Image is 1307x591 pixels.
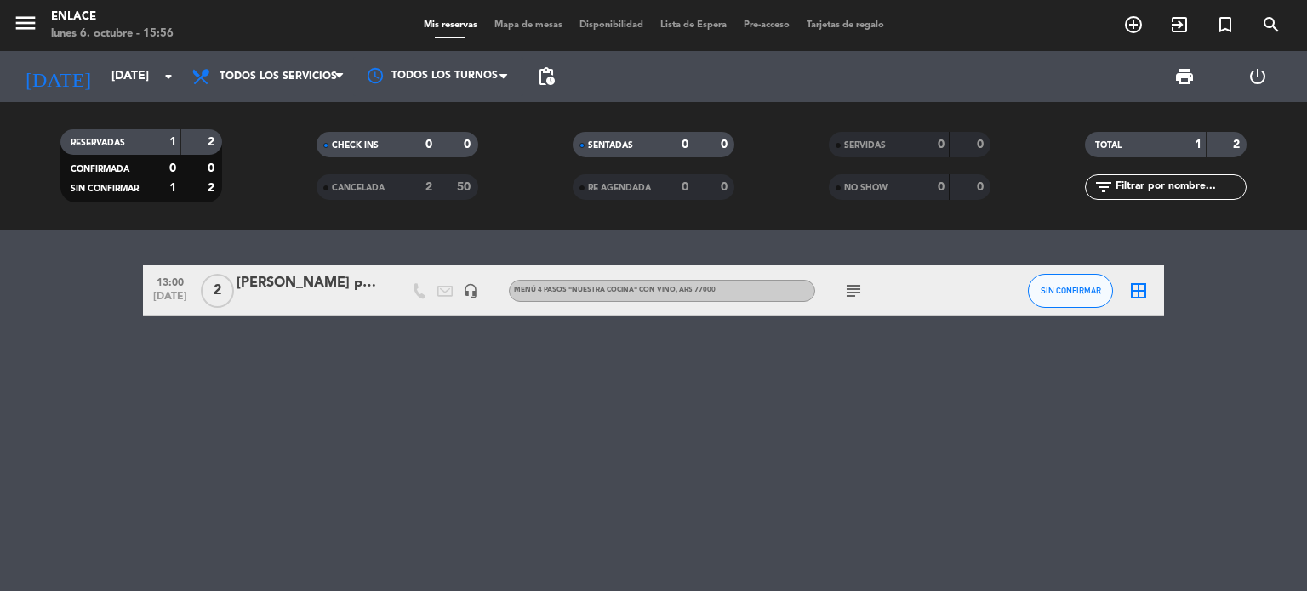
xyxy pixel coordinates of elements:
[13,10,38,42] button: menu
[977,181,987,193] strong: 0
[51,9,174,26] div: Enlace
[425,181,432,193] strong: 2
[721,139,731,151] strong: 0
[463,283,478,298] i: headset_mic
[1174,66,1195,87] span: print
[844,141,886,150] span: SERVIDAS
[158,66,179,87] i: arrow_drop_down
[1041,286,1101,295] span: SIN CONFIRMAR
[71,139,125,147] span: RESERVADAS
[1247,66,1268,87] i: power_settings_new
[51,26,174,43] div: lunes 6. octubre - 15:56
[938,181,945,193] strong: 0
[237,272,381,294] div: [PERSON_NAME] povoas x 2
[208,182,218,194] strong: 2
[1114,178,1246,196] input: Filtrar por nombre...
[1233,139,1243,151] strong: 2
[1028,274,1113,308] button: SIN CONFIRMAR
[1123,14,1144,35] i: add_circle_outline
[332,141,379,150] span: CHECK INS
[1093,177,1114,197] i: filter_list
[571,20,652,30] span: Disponibilidad
[1128,281,1149,301] i: border_all
[169,182,176,194] strong: 1
[588,141,633,150] span: SENTADAS
[149,271,191,291] span: 13:00
[208,162,218,174] strong: 0
[1195,139,1201,151] strong: 1
[1169,14,1190,35] i: exit_to_app
[1261,14,1281,35] i: search
[844,184,888,192] span: NO SHOW
[721,181,731,193] strong: 0
[13,10,38,36] i: menu
[536,66,556,87] span: pending_actions
[1221,51,1294,102] div: LOG OUT
[682,181,688,193] strong: 0
[1215,14,1236,35] i: turned_in_not
[13,58,103,95] i: [DATE]
[332,184,385,192] span: CANCELADA
[652,20,735,30] span: Lista de Espera
[1095,141,1122,150] span: TOTAL
[843,281,864,301] i: subject
[208,136,218,148] strong: 2
[71,165,129,173] span: CONFIRMADA
[588,184,651,192] span: RE AGENDADA
[938,139,945,151] strong: 0
[977,139,987,151] strong: 0
[464,139,474,151] strong: 0
[514,287,716,293] span: Menú 4 pasos "NUESTRA COCINA" con vino
[798,20,893,30] span: Tarjetas de regalo
[149,291,191,310] span: [DATE]
[676,287,716,293] span: , ARS 77000
[682,139,688,151] strong: 0
[220,71,337,82] span: Todos los servicios
[415,20,486,30] span: Mis reservas
[486,20,571,30] span: Mapa de mesas
[169,136,176,148] strong: 1
[169,162,176,174] strong: 0
[71,185,139,193] span: SIN CONFIRMAR
[457,181,474,193] strong: 50
[201,274,234,308] span: 2
[735,20,798,30] span: Pre-acceso
[425,139,432,151] strong: 0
